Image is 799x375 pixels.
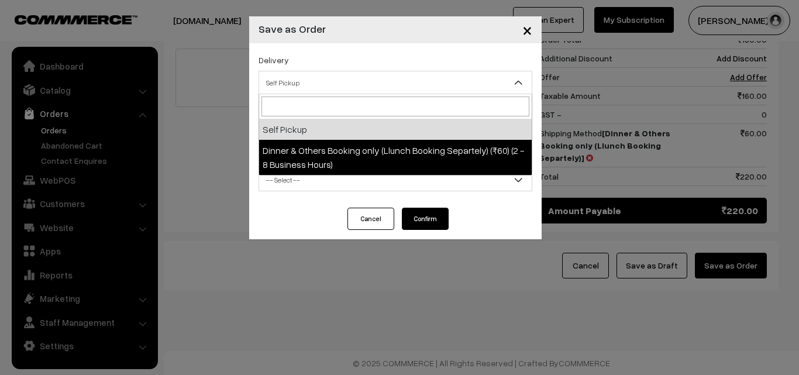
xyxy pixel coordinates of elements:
span: Self Pickup [259,71,532,94]
span: -- Select -- [259,168,532,191]
button: Close [513,12,542,48]
li: Dinner & Others Booking only (Llunch Booking Separtely) (₹60) (2 - 8 Business Hours) [259,140,532,175]
span: Self Pickup [259,73,532,93]
span: × [522,19,532,40]
label: Delivery [259,54,289,66]
h4: Save as Order [259,21,326,37]
li: Self Pickup [259,119,532,140]
span: -- Select -- [259,170,532,190]
button: Confirm [402,208,449,230]
button: Cancel [347,208,394,230]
